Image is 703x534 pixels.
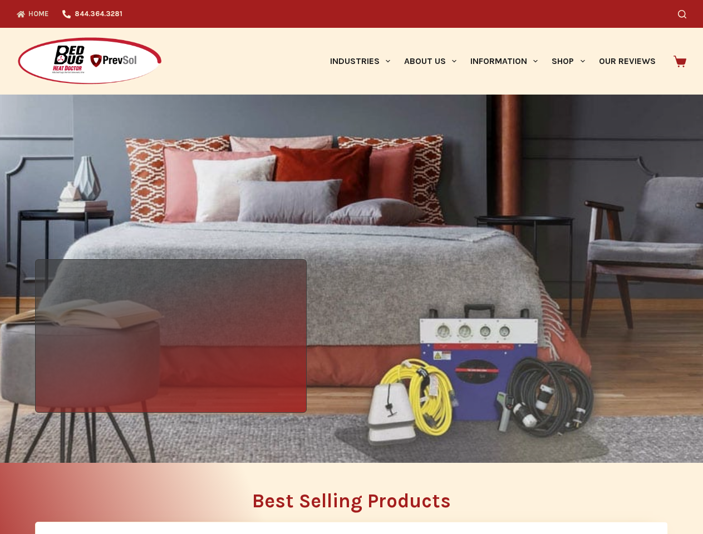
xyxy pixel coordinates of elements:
[323,28,662,95] nav: Primary
[678,10,686,18] button: Search
[592,28,662,95] a: Our Reviews
[397,28,463,95] a: About Us
[35,491,668,511] h2: Best Selling Products
[17,37,163,86] img: Prevsol/Bed Bug Heat Doctor
[323,28,397,95] a: Industries
[545,28,592,95] a: Shop
[464,28,545,95] a: Information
